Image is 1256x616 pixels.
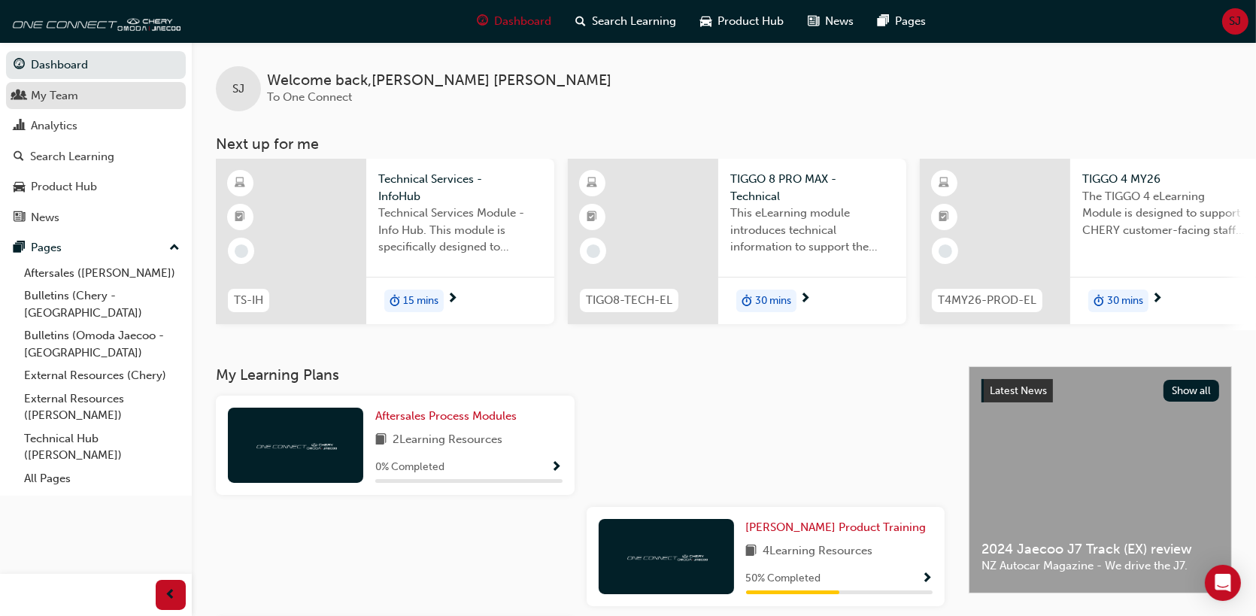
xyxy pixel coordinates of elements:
[746,519,933,536] a: [PERSON_NAME] Product Training
[18,324,186,364] a: Bulletins (Omoda Jaecoo - [GEOGRAPHIC_DATA])
[969,366,1232,593] a: Latest NewsShow all2024 Jaecoo J7 Track (EX) reviewNZ Autocar Magazine - We drive the J7.
[6,234,186,262] button: Pages
[939,208,950,227] span: booktick-icon
[1205,565,1241,601] div: Open Intercom Messenger
[14,90,25,103] span: people-icon
[939,174,950,193] span: learningResourceType_ELEARNING-icon
[878,12,889,31] span: pages-icon
[6,48,186,234] button: DashboardMy TeamAnalyticsSearch LearningProduct HubNews
[232,80,244,98] span: SJ
[378,205,542,256] span: Technical Services Module - Info Hub. This module is specifically designed to address the require...
[563,6,688,37] a: search-iconSearch Learning
[799,293,811,306] span: next-icon
[216,366,945,384] h3: My Learning Plans
[981,379,1219,403] a: Latest NewsShow all
[378,171,542,205] span: Technical Services - InfoHub
[1222,8,1248,35] button: SJ
[375,431,387,450] span: book-icon
[254,438,337,452] img: oneconnect
[31,178,97,196] div: Product Hub
[746,570,821,587] span: 50 % Completed
[592,13,676,30] span: Search Learning
[700,12,711,31] span: car-icon
[14,241,25,255] span: pages-icon
[14,211,25,225] span: news-icon
[825,13,854,30] span: News
[234,292,263,309] span: TS-IH
[165,586,177,605] span: prev-icon
[465,6,563,37] a: guage-iconDashboard
[796,6,866,37] a: news-iconNews
[575,12,586,31] span: search-icon
[921,572,933,586] span: Show Progress
[6,112,186,140] a: Analytics
[6,82,186,110] a: My Team
[990,384,1047,397] span: Latest News
[235,174,246,193] span: learningResourceType_ELEARNING-icon
[169,238,180,258] span: up-icon
[18,467,186,490] a: All Pages
[18,364,186,387] a: External Resources (Chery)
[390,291,400,311] span: duration-icon
[1107,293,1143,310] span: 30 mins
[746,520,927,534] span: [PERSON_NAME] Product Training
[14,59,25,72] span: guage-icon
[14,181,25,194] span: car-icon
[375,459,444,476] span: 0 % Completed
[921,569,933,588] button: Show Progress
[755,293,791,310] span: 30 mins
[31,209,59,226] div: News
[18,284,186,324] a: Bulletins (Chery - [GEOGRAPHIC_DATA])
[6,173,186,201] a: Product Hub
[1082,188,1246,239] span: The TIGGO 4 eLearning Module is designed to support CHERY customer-facing staff with the product ...
[216,159,554,324] a: TS-IHTechnical Services - InfoHubTechnical Services Module - Info Hub. This module is specificall...
[6,204,186,232] a: News
[403,293,438,310] span: 15 mins
[587,244,600,258] span: learningRecordVerb_NONE-icon
[31,239,62,256] div: Pages
[730,205,894,256] span: This eLearning module introduces technical information to support the entry level knowledge requi...
[551,458,563,477] button: Show Progress
[235,244,248,258] span: learningRecordVerb_NONE-icon
[586,292,672,309] span: TIGO8-TECH-EL
[235,208,246,227] span: booktick-icon
[267,72,611,90] span: Welcome back , [PERSON_NAME] [PERSON_NAME]
[31,117,77,135] div: Analytics
[1151,293,1163,306] span: next-icon
[688,6,796,37] a: car-iconProduct Hub
[746,542,757,561] span: book-icon
[6,51,186,79] a: Dashboard
[477,12,488,31] span: guage-icon
[18,262,186,285] a: Aftersales ([PERSON_NAME])
[1163,380,1220,402] button: Show all
[1094,291,1104,311] span: duration-icon
[494,13,551,30] span: Dashboard
[763,542,873,561] span: 4 Learning Resources
[939,244,952,258] span: learningRecordVerb_NONE-icon
[18,427,186,467] a: Technical Hub ([PERSON_NAME])
[717,13,784,30] span: Product Hub
[568,159,906,324] a: TIGO8-TECH-ELTIGGO 8 PRO MAX - TechnicalThis eLearning module introduces technical information to...
[14,150,24,164] span: search-icon
[267,90,352,104] span: To One Connect
[551,461,563,475] span: Show Progress
[808,12,819,31] span: news-icon
[938,292,1036,309] span: T4MY26-PROD-EL
[375,409,517,423] span: Aftersales Process Modules
[6,143,186,171] a: Search Learning
[30,148,114,165] div: Search Learning
[192,135,1256,153] h3: Next up for me
[981,557,1219,575] span: NZ Autocar Magazine - We drive the J7.
[31,87,78,105] div: My Team
[866,6,938,37] a: pages-iconPages
[625,549,708,563] img: oneconnect
[1082,171,1246,188] span: TIGGO 4 MY26
[8,6,181,36] img: oneconnect
[742,291,752,311] span: duration-icon
[18,387,186,427] a: External Resources ([PERSON_NAME])
[14,120,25,133] span: chart-icon
[981,541,1219,558] span: 2024 Jaecoo J7 Track (EX) review
[587,174,598,193] span: learningResourceType_ELEARNING-icon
